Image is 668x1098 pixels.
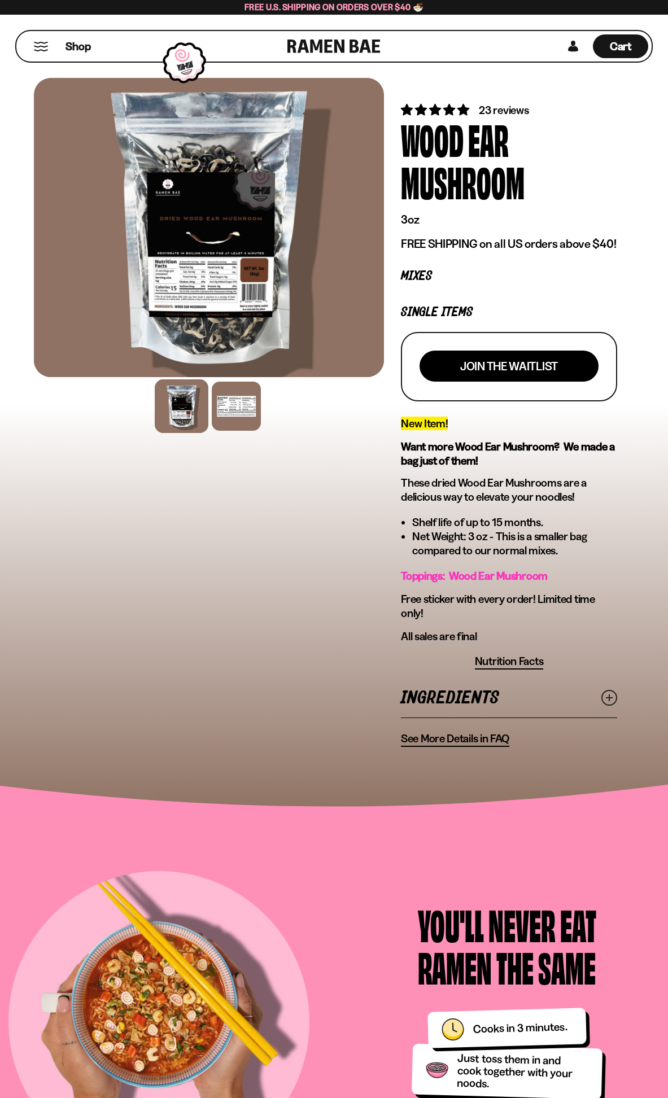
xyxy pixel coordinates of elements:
div: Never [488,903,556,946]
button: Nutrition Facts [475,654,544,670]
p: Single Items [401,307,617,318]
strong: Want more Wood Ear Mushroom? We made a bag just of them! [401,440,615,467]
div: Just toss them in and cook together with your noods. [457,1052,589,1092]
a: Shop [66,34,91,58]
span: 23 reviews [479,103,529,117]
a: Cart [593,31,648,62]
p: Mixes [401,271,617,282]
p: FREE SHIPPING on all US orders above $40! [401,237,617,251]
p: These dried Wood Ear Mushrooms are a delicious way to elevate your noodles! [401,476,617,504]
div: Ramen [418,946,492,988]
span: Toppings: Wood Ear Mushroom [401,569,548,583]
a: See More Details in FAQ [401,732,509,747]
button: Join the waitlist [420,351,599,382]
div: Mushroom [401,160,525,203]
div: Cooks in 3 minutes. [473,1020,573,1035]
div: the [496,946,534,988]
span: Free U.S. Shipping on Orders over $40 🍜 [245,2,423,12]
div: Same [538,946,596,988]
span: Free sticker with every order! Limited time only! [401,592,595,620]
div: You'll [418,903,484,946]
p: All sales are final [401,629,617,644]
span: See More Details in FAQ [401,732,509,746]
span: Join the waitlist [460,360,558,372]
span: 4.83 stars [401,103,471,117]
div: Wood [401,118,464,160]
li: Net Weight: 3 oz - This is a smaller bag compared to our normal mixes. [412,530,617,558]
span: Nutrition Facts [475,654,544,668]
button: Mobile Menu Trigger [33,42,49,51]
div: Eat [560,903,596,946]
span: New Item! [401,417,448,430]
p: 3oz [401,212,617,227]
a: Ingredients [401,679,617,718]
span: Cart [610,40,632,53]
div: Ear [468,118,509,160]
li: Shelf life of up to 15 months. [412,515,617,530]
span: Shop [66,39,91,54]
